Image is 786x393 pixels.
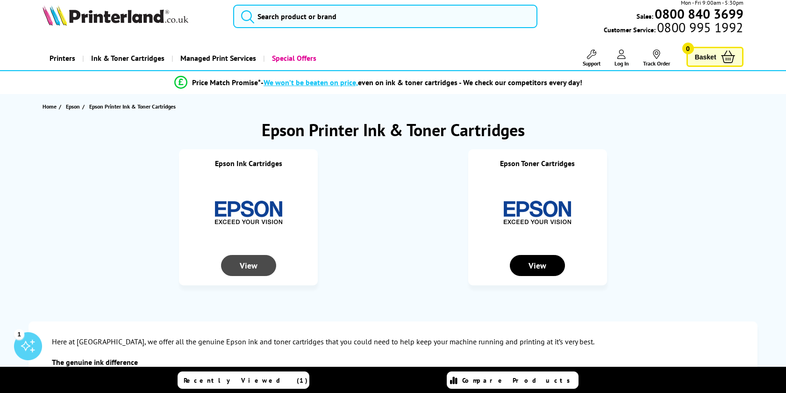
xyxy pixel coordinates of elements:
[52,357,734,367] h3: The genuine ink difference
[82,46,171,70] a: Ink & Toner Cartridges
[636,12,653,21] span: Sales:
[695,51,716,63] span: Basket
[500,159,575,168] a: Epson Toner Cartridges
[66,102,80,111] span: Epson
[502,177,572,247] img: Epson Toner Cartridges
[510,255,565,276] div: View
[447,371,579,389] a: Compare Products
[89,103,176,110] span: Epson Printer Ink & Toner Cartridges
[24,74,733,91] li: modal_Promise
[14,329,24,339] div: 1
[66,102,82,111] a: Epson
[643,50,670,67] a: Track Order
[233,5,537,28] input: Search product or brand
[604,23,743,34] span: Customer Service:
[221,261,276,270] a: View
[682,43,694,54] span: 0
[264,78,358,87] span: We won’t be beaten on price,
[52,335,734,348] p: Here at [GEOGRAPHIC_DATA], we offer all the genuine Epson ink and toner cartridges that you could...
[184,376,308,385] span: Recently Viewed (1)
[653,9,743,18] a: 0800 840 3699
[263,46,323,70] a: Special Offers
[171,46,263,70] a: Managed Print Services
[615,50,629,67] a: Log In
[215,159,282,168] a: Epson Ink Cartridges
[192,78,261,87] span: Price Match Promise*
[261,78,582,87] div: - even on ink & toner cartridges - We check our competitors every day!
[583,50,600,67] a: Support
[43,5,221,28] a: Printerland Logo
[43,102,59,111] a: Home
[462,376,575,385] span: Compare Products
[656,23,743,32] span: 0800 995 1992
[583,60,600,67] span: Support
[178,371,309,389] a: Recently Viewed (1)
[29,119,757,141] h1: Epson Printer Ink & Toner Cartridges
[91,46,164,70] span: Ink & Toner Cartridges
[43,46,82,70] a: Printers
[615,60,629,67] span: Log In
[221,255,276,276] div: View
[686,47,743,67] a: Basket 0
[214,177,284,247] img: Epson Ink Cartridges
[655,5,743,22] b: 0800 840 3699
[43,5,188,26] img: Printerland Logo
[510,261,565,270] a: View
